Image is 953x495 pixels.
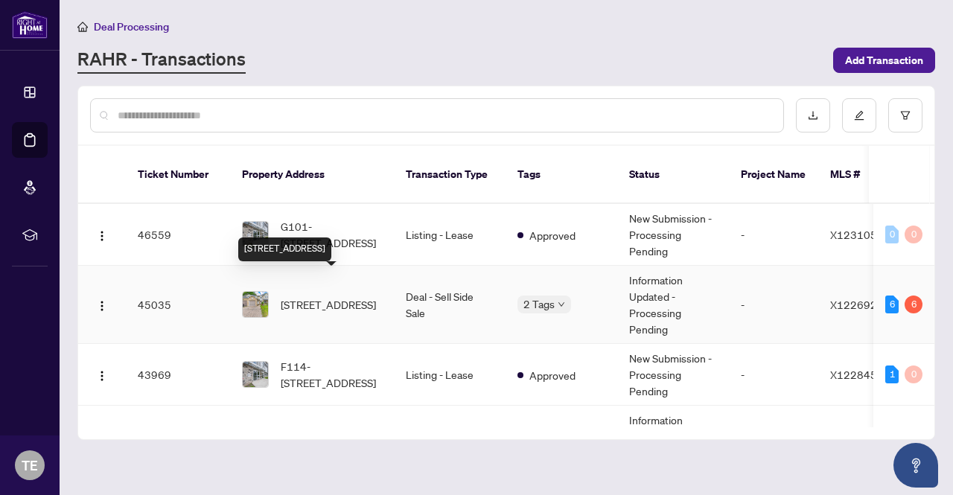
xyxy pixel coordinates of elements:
span: filter [900,110,911,121]
td: New Submission - Processing Pending [617,204,729,266]
div: 0 [885,226,899,243]
span: down [558,301,565,308]
span: X12284510 [830,368,890,381]
span: G101-[STREET_ADDRESS] [281,218,382,251]
td: - [729,406,818,484]
div: [STREET_ADDRESS] [238,237,331,261]
span: Approved [529,367,576,383]
span: Add Transaction [845,48,923,72]
button: download [796,98,830,132]
img: Logo [96,230,108,242]
th: Property Address [230,146,394,204]
button: Logo [90,293,114,316]
th: Tags [506,146,617,204]
span: X12269215 [830,298,890,311]
td: Information Updated - Processing Pending [617,266,729,344]
span: download [808,110,818,121]
td: - [729,204,818,266]
img: thumbnail-img [243,362,268,387]
a: RAHR - Transactions [77,47,246,74]
td: 43969 [126,344,230,406]
button: filter [888,98,922,132]
td: Deal - Sell Side Sale [394,266,506,344]
td: 43722 [126,406,230,484]
button: edit [842,98,876,132]
img: Logo [96,300,108,312]
span: [STREET_ADDRESS] [281,296,376,313]
span: TE [22,455,38,476]
img: Logo [96,370,108,382]
td: 46559 [126,204,230,266]
div: 6 [885,296,899,313]
button: Logo [90,363,114,386]
div: 6 [905,296,922,313]
th: Transaction Type [394,146,506,204]
div: 0 [905,226,922,243]
th: Project Name [729,146,818,204]
th: Status [617,146,729,204]
span: Deal Processing [94,20,169,33]
span: Approved [529,227,576,243]
td: Listing - Lease [394,344,506,406]
span: X12310529 [830,228,890,241]
td: Listing - Lease [394,204,506,266]
button: Open asap [893,443,938,488]
td: - [729,266,818,344]
span: home [77,22,88,32]
td: New Submission - Processing Pending [617,344,729,406]
td: 45035 [126,266,230,344]
img: thumbnail-img [243,222,268,247]
div: 1 [885,365,899,383]
th: MLS # [818,146,908,204]
div: 0 [905,365,922,383]
img: thumbnail-img [243,292,268,317]
th: Ticket Number [126,146,230,204]
span: 2 Tags [523,296,555,313]
td: - [729,344,818,406]
button: Logo [90,223,114,246]
span: edit [854,110,864,121]
td: Information Updated - Processing Pending [617,406,729,484]
span: F114-[STREET_ADDRESS] [281,358,382,391]
button: Add Transaction [833,48,935,73]
img: logo [12,11,48,39]
td: Listing [394,406,506,484]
